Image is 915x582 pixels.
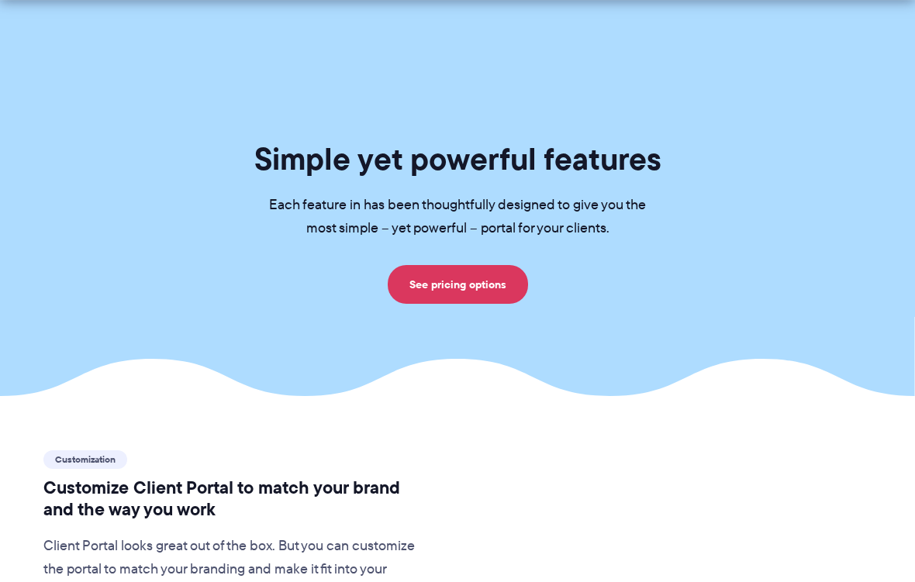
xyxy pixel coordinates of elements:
[244,139,671,178] h1: Simple yet powerful features
[43,450,127,469] span: Customization
[244,194,671,240] p: Each feature in has been thoughtfully designed to give you the most simple – yet powerful – porta...
[43,477,435,521] h2: Customize Client Portal to match your brand and the way you work
[388,265,528,304] a: See pricing options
